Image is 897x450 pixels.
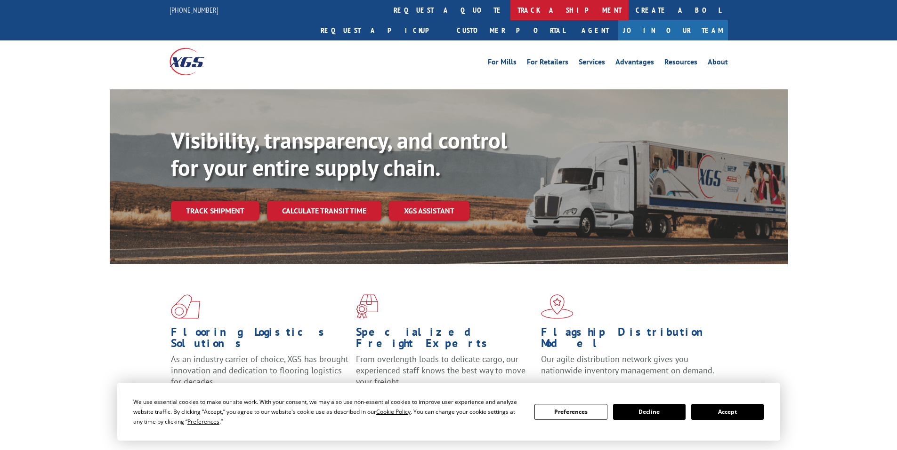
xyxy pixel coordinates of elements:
button: Decline [613,404,686,420]
a: Resources [664,58,697,69]
a: For Mills [488,58,517,69]
span: Cookie Policy [376,408,411,416]
p: From overlength loads to delicate cargo, our experienced staff knows the best way to move your fr... [356,354,534,395]
a: [PHONE_NUMBER] [170,5,218,15]
h1: Flagship Distribution Model [541,326,719,354]
span: As an industry carrier of choice, XGS has brought innovation and dedication to flooring logistics... [171,354,348,387]
h1: Flooring Logistics Solutions [171,326,349,354]
a: Join Our Team [618,20,728,40]
h1: Specialized Freight Experts [356,326,534,354]
button: Accept [691,404,764,420]
span: Preferences [187,418,219,426]
a: Advantages [615,58,654,69]
button: Preferences [534,404,607,420]
a: About [708,58,728,69]
div: Cookie Consent Prompt [117,383,780,441]
div: We use essential cookies to make our site work. With your consent, we may also use non-essential ... [133,397,523,426]
img: xgs-icon-focused-on-flooring-red [356,294,378,319]
img: xgs-icon-total-supply-chain-intelligence-red [171,294,200,319]
b: Visibility, transparency, and control for your entire supply chain. [171,126,507,182]
a: Request a pickup [314,20,450,40]
img: xgs-icon-flagship-distribution-model-red [541,294,574,319]
a: Customer Portal [450,20,572,40]
a: Agent [572,20,618,40]
span: Our agile distribution network gives you nationwide inventory management on demand. [541,354,714,376]
a: Track shipment [171,201,259,221]
a: For Retailers [527,58,568,69]
a: Calculate transit time [267,201,381,221]
a: Services [579,58,605,69]
a: XGS ASSISTANT [389,201,469,221]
